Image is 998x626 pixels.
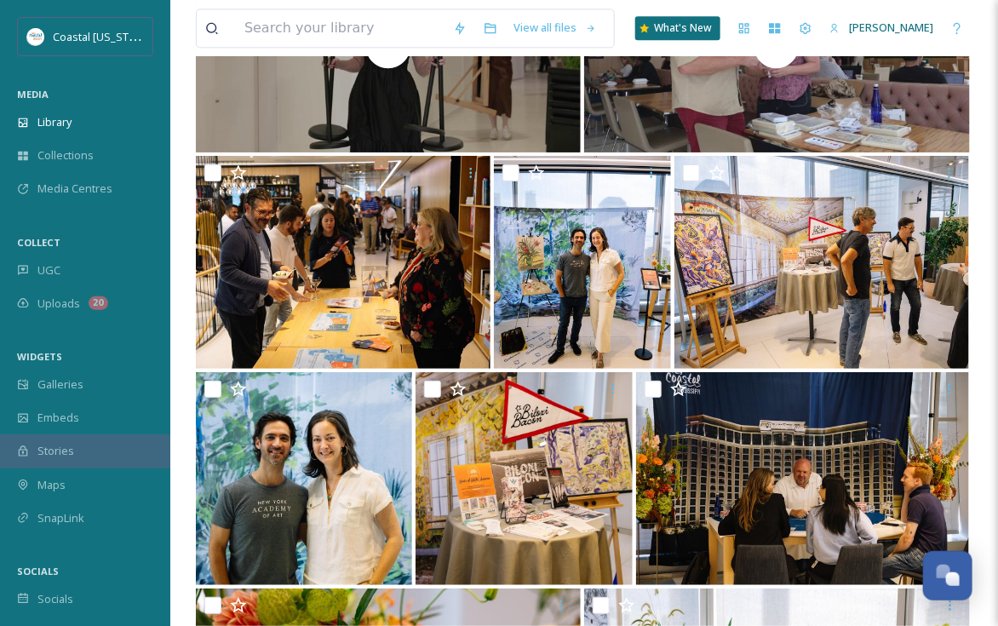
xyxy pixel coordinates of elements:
img: Conde Nast Event-94.jpg [636,372,970,585]
input: Search your library [236,9,445,47]
span: Library [37,114,72,130]
span: Coastal [US_STATE] [53,28,151,44]
span: Maps [37,477,66,493]
span: Galleries [37,376,83,393]
button: Open Chat [923,551,972,600]
span: WIDGETS [17,350,62,363]
span: UGC [37,262,60,279]
div: 20 [89,296,108,310]
a: View all files [506,11,605,44]
a: What's New [635,16,720,40]
span: Uploads [37,296,80,312]
img: Conde Nast Event-99.jpg [196,156,490,369]
span: SnapLink [37,510,84,526]
img: Conde Nast Event-98.jpg [494,156,672,369]
span: Collections [37,147,94,164]
span: Embeds [37,410,79,426]
span: Media Centres [37,181,112,197]
span: Stories [37,443,74,459]
img: Conde Nast Event-95.jpg [416,372,632,585]
span: SOCIALS [17,565,59,577]
img: Conde Nast Event-96.jpg [674,156,969,369]
span: MEDIA [17,88,49,101]
img: Conde Nast Event-97.jpg [196,372,412,585]
a: [PERSON_NAME] [821,11,942,44]
span: [PERSON_NAME] [849,20,933,35]
img: download%20%281%29.jpeg [27,28,44,45]
span: COLLECT [17,236,60,249]
span: Socials [37,591,73,607]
